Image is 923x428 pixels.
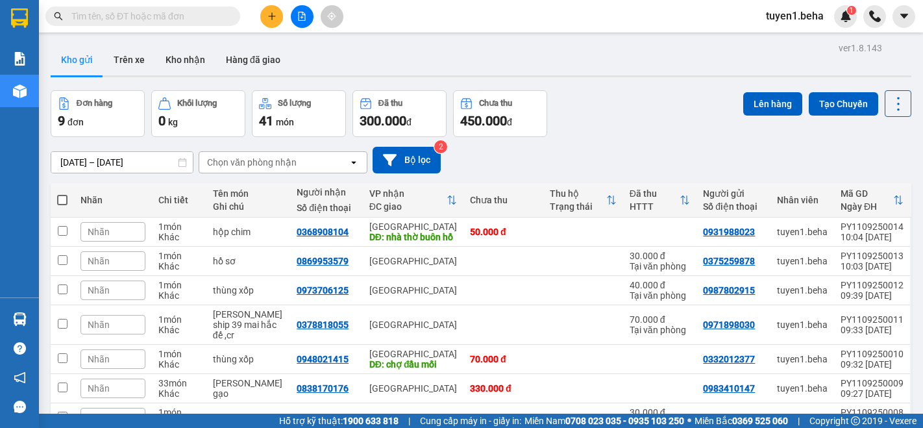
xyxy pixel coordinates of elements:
[213,320,284,340] div: ship 39 mai hắc đế ,cr
[88,285,110,296] span: Nhãn
[703,188,764,199] div: Người gửi
[207,156,297,169] div: Chọn văn phòng nhận
[687,418,691,423] span: ⚪️
[369,412,457,423] div: [GEOGRAPHIC_DATA]
[158,378,200,388] div: 33 món
[213,354,284,364] div: thùng xốp
[841,378,904,388] div: PY1109250009
[369,221,457,232] div: [GEOGRAPHIC_DATA]
[703,412,755,423] div: 0682810794
[743,92,802,116] button: Lên hàng
[841,388,904,399] div: 09:27 [DATE]
[479,99,512,108] div: Chưa thu
[703,285,755,296] div: 0987802915
[158,325,200,335] div: Khác
[630,261,691,271] div: Tại văn phòng
[360,113,406,129] span: 300.000
[213,412,284,423] div: hồ sơ
[470,383,537,394] div: 330.000 đ
[841,407,904,418] div: PY1109250008
[158,251,200,261] div: 1 món
[88,227,110,237] span: Nhãn
[158,407,200,418] div: 1 món
[213,309,284,320] div: cục trắng
[88,383,110,394] span: Nhãn
[88,412,110,423] span: Nhãn
[88,354,110,364] span: Nhãn
[158,349,200,359] div: 1 món
[267,12,277,21] span: plus
[630,251,691,261] div: 30.000 đ
[11,8,28,28] img: logo-vxr
[630,314,691,325] div: 70.000 đ
[543,183,623,218] th: Toggle SortBy
[71,9,225,23] input: Tìm tên, số ĐT hoặc mã đơn
[507,117,512,127] span: đ
[777,320,828,330] div: tuyen1.beha
[524,414,684,428] span: Miền Nam
[158,388,200,399] div: Khác
[809,92,878,116] button: Tạo Chuyến
[841,359,904,370] div: 09:32 [DATE]
[54,12,63,21] span: search
[841,325,904,335] div: 09:33 [DATE]
[278,99,311,108] div: Số lượng
[158,113,166,129] span: 0
[252,90,346,137] button: Số lượng41món
[213,285,284,296] div: thùng xốp
[777,354,828,364] div: tuyen1.beha
[213,378,284,399] div: thùng bánh gạo
[297,12,306,21] span: file-add
[77,99,112,108] div: Đơn hàng
[777,227,828,237] div: tuyen1.beha
[158,290,200,301] div: Khác
[703,256,755,266] div: 0375259878
[369,256,457,266] div: [GEOGRAPHIC_DATA]
[777,412,828,423] div: tuyen1.beha
[630,188,680,199] div: Đã thu
[297,383,349,394] div: 0838170176
[703,383,755,394] div: 0983410147
[158,280,200,290] div: 1 món
[420,414,521,428] span: Cung cấp máy in - giấy in:
[363,183,463,218] th: Toggle SortBy
[851,416,860,425] span: copyright
[756,8,834,24] span: tuyen1.beha
[841,290,904,301] div: 09:39 [DATE]
[177,99,217,108] div: Khối lượng
[406,117,412,127] span: đ
[297,187,356,197] div: Người nhận
[777,383,828,394] div: tuyen1.beha
[623,183,697,218] th: Toggle SortBy
[841,280,904,290] div: PY1109250012
[158,195,200,205] div: Chi tiết
[51,90,145,137] button: Đơn hàng9đơn
[51,152,193,173] input: Select a date range.
[630,325,691,335] div: Tại văn phòng
[408,414,410,428] span: |
[168,117,178,127] span: kg
[695,414,788,428] span: Miền Bắc
[839,41,882,55] div: ver 1.8.143
[777,256,828,266] div: tuyen1.beha
[460,113,507,129] span: 450.000
[630,407,691,418] div: 30.000 đ
[13,52,27,66] img: solution-icon
[369,201,447,212] div: ĐC giao
[213,227,284,237] div: hộp chim
[158,232,200,242] div: Khác
[777,285,828,296] div: tuyen1.beha
[798,414,800,428] span: |
[565,416,684,426] strong: 0708 023 035 - 0935 103 250
[470,195,537,205] div: Chưa thu
[343,416,399,426] strong: 1900 633 818
[297,203,356,213] div: Số điện thoại
[373,147,441,173] button: Bộ lọc
[352,90,447,137] button: Đã thu300.000đ
[158,314,200,325] div: 1 món
[470,354,537,364] div: 70.000 đ
[847,6,856,15] sup: 1
[88,320,110,330] span: Nhãn
[369,359,457,370] div: DĐ: chợ đầu mối
[732,416,788,426] strong: 0369 525 060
